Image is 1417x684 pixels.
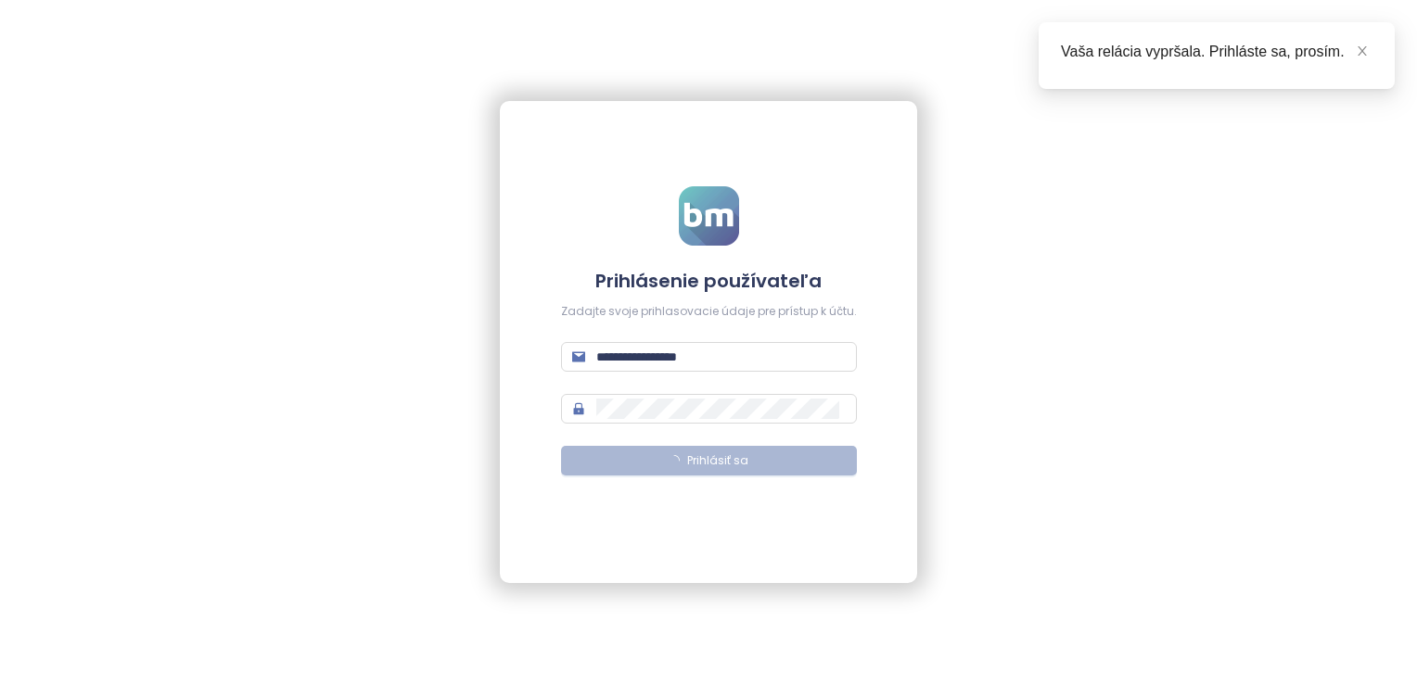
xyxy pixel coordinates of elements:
span: close [1356,44,1369,57]
img: logo [679,186,739,246]
span: Prihlásiť sa [687,452,748,470]
div: Zadajte svoje prihlasovacie údaje pre prístup k účtu. [561,303,857,321]
span: lock [572,402,585,415]
button: Prihlásiť sa [561,446,857,475]
h4: Prihlásenie používateľa [561,268,857,294]
span: mail [572,350,585,363]
div: Vaša relácia vypršala. Prihláste sa, prosím. [1061,41,1372,63]
span: loading [669,455,680,466]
